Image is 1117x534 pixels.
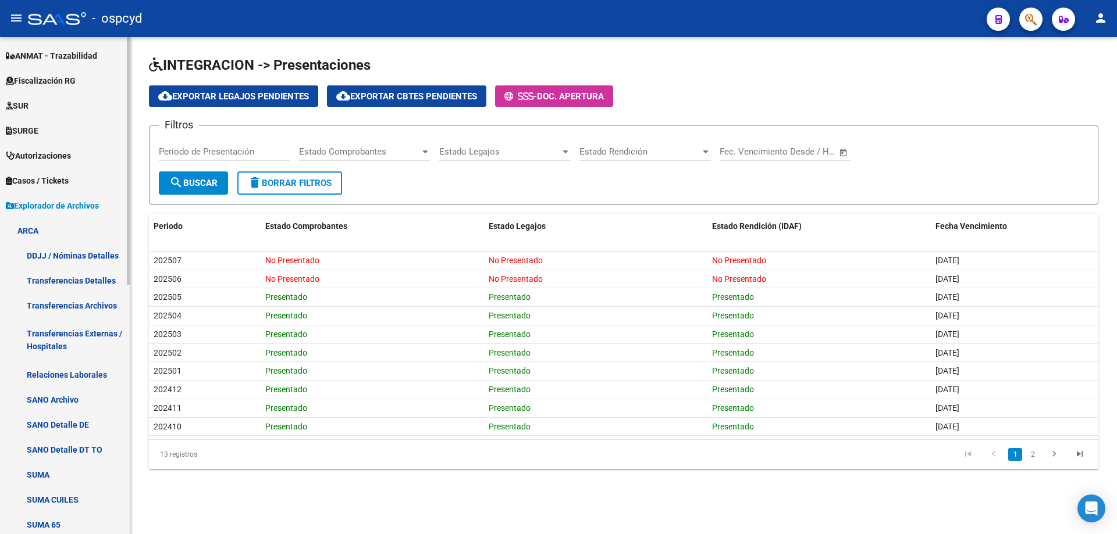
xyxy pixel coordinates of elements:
[154,221,183,231] span: Periodo
[265,292,307,302] span: Presentado
[489,348,531,357] span: Presentado
[712,292,754,302] span: Presentado
[92,6,142,31] span: - ospcyd
[158,91,309,102] span: Exportar Legajos Pendientes
[149,85,318,107] button: Exportar Legajos Pendientes
[712,256,766,265] span: No Presentado
[935,274,959,284] span: [DATE]
[712,274,766,284] span: No Presentado
[712,366,754,375] span: Presentado
[720,146,767,157] input: Fecha inicio
[265,256,319,265] span: No Presentado
[1094,11,1108,25] mat-icon: person
[265,385,307,394] span: Presentado
[712,385,754,394] span: Presentado
[154,256,182,265] span: 202507
[154,348,182,357] span: 202502
[336,91,477,102] span: Exportar Cbtes Pendientes
[439,146,560,157] span: Estado Legajos
[265,221,347,231] span: Estado Comprobantes
[712,221,802,231] span: Estado Rendición (IDAF)
[1024,445,1041,464] li: page 2
[707,214,931,239] datatable-header-cell: Estado Rendición (IDAF)
[489,403,531,413] span: Presentado
[1008,448,1022,461] a: 1
[265,403,307,413] span: Presentado
[6,174,69,187] span: Casos / Tickets
[159,171,228,195] button: Buscar
[983,448,1005,461] a: go to previous page
[6,99,29,112] span: SUR
[712,422,754,431] span: Presentado
[154,274,182,284] span: 202506
[957,448,979,461] a: go to first page
[1077,494,1105,522] div: Open Intercom Messenger
[489,385,531,394] span: Presentado
[265,329,307,339] span: Presentado
[504,91,537,102] span: -
[149,57,371,73] span: INTEGRACION -> Presentaciones
[935,366,959,375] span: [DATE]
[712,348,754,357] span: Presentado
[837,146,851,159] button: Open calendar
[489,292,531,302] span: Presentado
[169,178,218,188] span: Buscar
[154,422,182,431] span: 202410
[935,292,959,302] span: [DATE]
[489,366,531,375] span: Presentado
[6,199,99,212] span: Explorador de Archivos
[537,91,604,102] span: Doc. Apertura
[265,348,307,357] span: Presentado
[935,329,959,339] span: [DATE]
[931,214,1098,239] datatable-header-cell: Fecha Vencimiento
[1043,448,1065,461] a: go to next page
[265,366,307,375] span: Presentado
[935,311,959,320] span: [DATE]
[6,149,71,162] span: Autorizaciones
[489,256,543,265] span: No Presentado
[149,214,261,239] datatable-header-cell: Periodo
[935,221,1007,231] span: Fecha Vencimiento
[712,329,754,339] span: Presentado
[149,440,337,469] div: 13 registros
[1069,448,1091,461] a: go to last page
[336,89,350,103] mat-icon: cloud_download
[299,146,420,157] span: Estado Comprobantes
[154,385,182,394] span: 202412
[579,146,700,157] span: Estado Rendición
[169,175,183,189] mat-icon: search
[935,422,959,431] span: [DATE]
[327,85,486,107] button: Exportar Cbtes Pendientes
[712,403,754,413] span: Presentado
[154,403,182,413] span: 202411
[712,311,754,320] span: Presentado
[6,74,76,87] span: Fiscalización RG
[489,422,531,431] span: Presentado
[777,146,834,157] input: Fecha fin
[9,11,23,25] mat-icon: menu
[265,311,307,320] span: Presentado
[159,117,199,133] h3: Filtros
[154,366,182,375] span: 202501
[265,274,319,284] span: No Presentado
[935,256,959,265] span: [DATE]
[265,422,307,431] span: Presentado
[158,89,172,103] mat-icon: cloud_download
[248,178,332,188] span: Borrar Filtros
[484,214,707,239] datatable-header-cell: Estado Legajos
[261,214,484,239] datatable-header-cell: Estado Comprobantes
[489,221,546,231] span: Estado Legajos
[1026,448,1040,461] a: 2
[489,329,531,339] span: Presentado
[935,403,959,413] span: [DATE]
[248,175,262,189] mat-icon: delete
[6,124,38,137] span: SURGE
[154,311,182,320] span: 202504
[237,171,342,195] button: Borrar Filtros
[495,85,613,107] button: -Doc. Apertura
[154,329,182,339] span: 202503
[489,274,543,284] span: No Presentado
[1006,445,1024,464] li: page 1
[935,348,959,357] span: [DATE]
[489,311,531,320] span: Presentado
